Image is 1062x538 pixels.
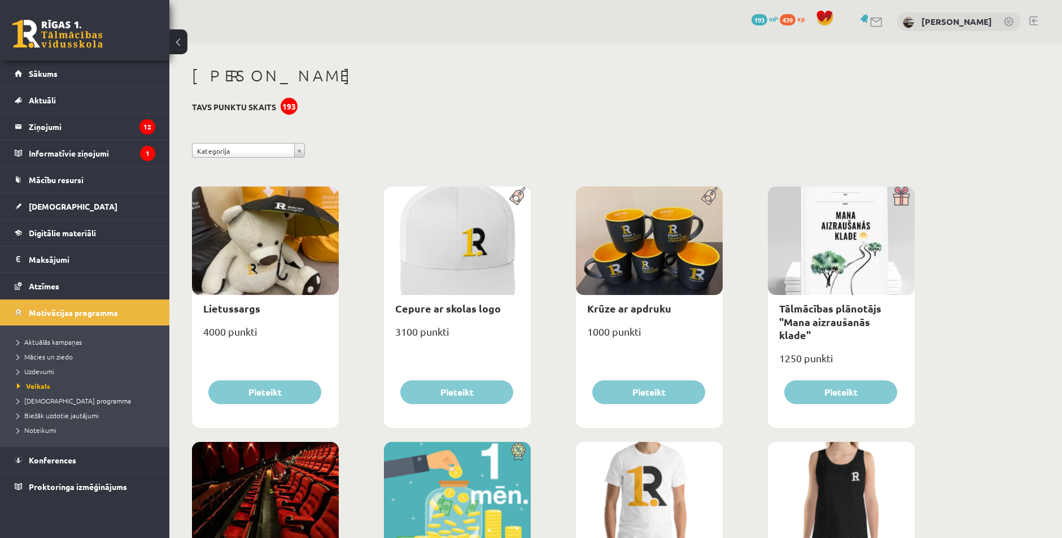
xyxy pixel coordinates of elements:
span: Kategorija [197,144,290,158]
a: [DEMOGRAPHIC_DATA] programma [17,396,158,406]
a: Uzdevumi [17,366,158,376]
span: Aktuāli [29,95,56,105]
span: [DEMOGRAPHIC_DATA] [29,201,117,211]
span: 193 [751,14,767,25]
a: Lietussargs [203,302,260,315]
span: Mācies un ziedo [17,352,73,361]
a: Konferences [15,447,155,473]
div: 1250 punkti [768,349,915,377]
button: Pieteikt [400,380,513,404]
a: 193 mP [751,14,778,23]
a: Biežāk uzdotie jautājumi [17,410,158,420]
a: Cepure ar skolas logo [395,302,501,315]
span: Motivācijas programma [29,307,118,318]
span: Aktuālās kampaņas [17,337,82,346]
span: Digitālie materiāli [29,228,96,238]
span: Veikals [17,381,50,391]
a: Maksājumi [15,246,155,272]
button: Pieteikt [208,380,321,404]
a: Atzīmes [15,273,155,299]
button: Pieteikt [592,380,705,404]
a: Krūze ar apdruku [587,302,671,315]
span: [DEMOGRAPHIC_DATA] programma [17,396,131,405]
span: mP [769,14,778,23]
legend: Ziņojumi [29,114,155,140]
span: Biežāk uzdotie jautājumi [17,411,99,420]
a: [PERSON_NAME] [921,16,992,27]
a: Mācību resursi [15,167,155,193]
a: Ziņojumi12 [15,114,155,140]
span: Noteikumi [17,426,56,435]
button: Pieteikt [784,380,897,404]
h3: Tavs punktu skaits [192,102,276,112]
a: Veikals [17,381,158,391]
a: Kategorija [192,143,305,158]
span: Atzīmes [29,281,59,291]
a: Sākums [15,60,155,86]
img: Atlaide [505,442,531,461]
img: Populāra prece [697,186,723,206]
div: 3100 punkti [384,322,531,350]
div: 193 [281,98,298,115]
span: Mācību resursi [29,175,84,185]
i: 12 [139,119,155,134]
legend: Informatīvie ziņojumi [29,140,155,166]
span: Proktoringa izmēģinājums [29,481,127,492]
img: Patriks Otomers-Bērziņš [903,17,914,28]
h1: [PERSON_NAME] [192,66,915,85]
a: Motivācijas programma [15,300,155,326]
img: Populāra prece [505,186,531,206]
span: Konferences [29,455,76,465]
i: 1 [140,146,155,161]
a: Digitālie materiāli [15,220,155,246]
div: 4000 punkti [192,322,339,350]
a: [DEMOGRAPHIC_DATA] [15,193,155,219]
span: Uzdevumi [17,367,54,376]
a: Noteikumi [17,425,158,435]
div: 1000 punkti [576,322,723,350]
a: Rīgas 1. Tālmācības vidusskola [12,20,103,48]
a: Aktuāli [15,87,155,113]
a: Aktuālās kampaņas [17,337,158,347]
span: 439 [780,14,796,25]
span: Sākums [29,68,58,79]
legend: Maksājumi [29,246,155,272]
span: xp [797,14,805,23]
img: Dāvana ar pārsteigumu [889,186,915,206]
a: Tālmācības plānotājs "Mana aizraušanās klade" [779,302,881,341]
a: Mācies un ziedo [17,352,158,362]
a: Informatīvie ziņojumi1 [15,140,155,166]
a: 439 xp [780,14,810,23]
a: Proktoringa izmēģinājums [15,474,155,500]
